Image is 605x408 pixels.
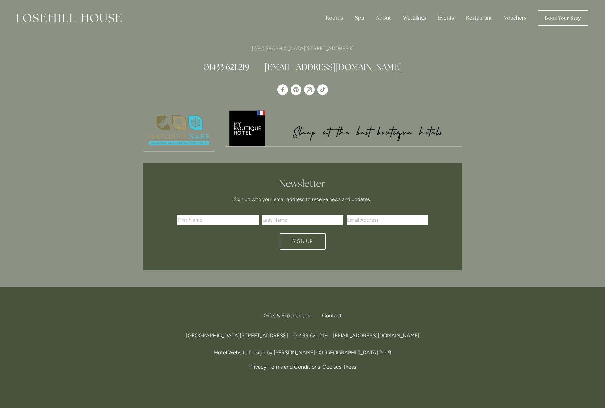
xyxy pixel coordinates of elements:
span: [GEOGRAPHIC_DATA][STREET_ADDRESS] [186,332,288,339]
a: Privacy [249,364,266,370]
a: Losehill House Hotel & Spa [277,84,288,95]
div: Events [433,11,459,25]
a: Terms and Conditions [269,364,320,370]
input: Last Name [262,215,343,225]
p: [GEOGRAPHIC_DATA][STREET_ADDRESS] [143,44,462,53]
p: Sign up with your email address to receive news and updates. [180,195,426,203]
div: About [371,11,396,25]
div: Restaurant [461,11,497,25]
input: First Name [177,215,259,225]
a: TikTok [317,84,328,95]
div: Weddings [398,11,431,25]
a: Vouchers [499,11,532,25]
a: Gifts & Experiences [264,308,315,323]
a: Instagram [304,84,315,95]
p: - - - [143,362,462,371]
a: Press [344,364,356,370]
h2: Newsletter [180,178,426,190]
a: [EMAIL_ADDRESS][DOMAIN_NAME] [264,62,402,72]
span: 01433 621 219 [293,332,328,339]
a: 01433 621 219 [203,62,249,72]
div: Spa [350,11,369,25]
div: Rooms [320,11,348,25]
button: Sign Up [280,233,326,250]
span: Gifts & Experiences [264,312,310,319]
img: Losehill House [17,14,122,22]
a: [EMAIL_ADDRESS][DOMAIN_NAME] [333,332,419,339]
a: Hotel Website Design by [PERSON_NAME] [214,349,315,356]
img: Nature's Safe - Logo [143,109,215,151]
img: My Boutique Hotel - Logo [226,109,462,146]
a: Cookies [322,364,341,370]
a: Book Your Stay [538,10,588,26]
p: - © [GEOGRAPHIC_DATA] 2019 [143,348,462,357]
span: Sign Up [292,238,313,244]
a: Pinterest [291,84,301,95]
input: Email Address [347,215,428,225]
div: Contact [317,308,342,323]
